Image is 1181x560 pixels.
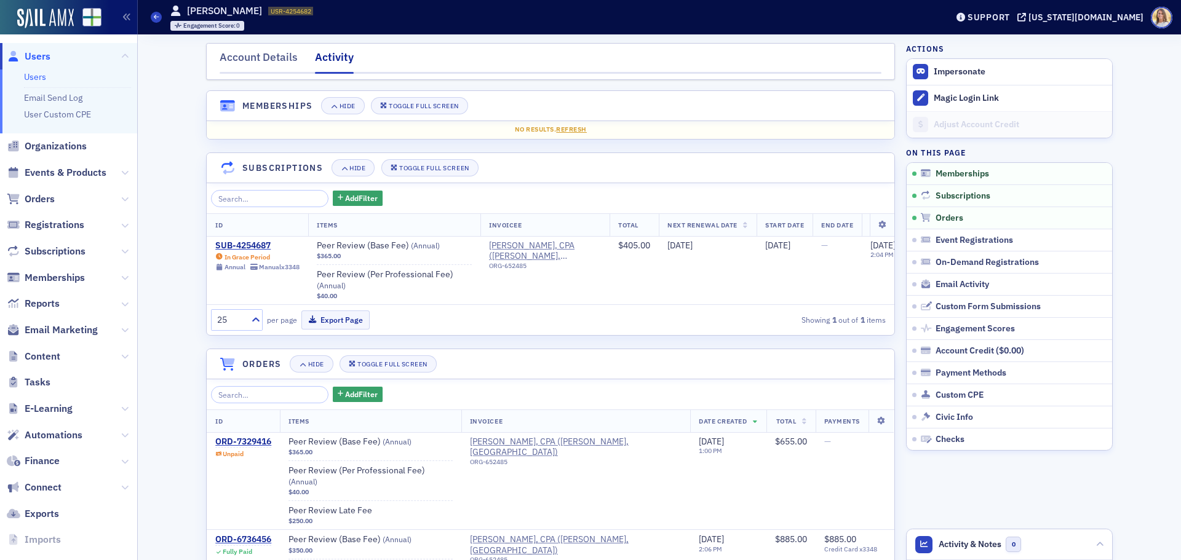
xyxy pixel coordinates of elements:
span: Invoicee [489,221,522,229]
div: Account Credit ( ) [936,345,1024,357]
h4: Memberships [242,100,312,112]
div: Hide [308,361,324,368]
button: Impersonate [934,66,985,77]
span: Subscriptions [936,191,990,202]
a: Content [7,350,60,363]
a: Memberships [7,271,85,285]
a: Exports [7,507,59,521]
span: 0 [1006,537,1021,552]
span: Peer Review (Per Professional Fee) [317,269,472,291]
span: Activity & Notes [939,538,1001,551]
h4: Orders [242,358,281,371]
time: 1:00 PM [699,446,722,455]
span: Peer Review (Per Professional Fee) [288,465,453,487]
a: Automations [7,428,82,442]
span: Refresh [556,125,587,133]
div: Hide [340,103,356,109]
span: Profile [1151,7,1172,28]
a: ORD-7329416 [215,436,271,448]
span: Payments [824,417,860,425]
a: ORD-6736456 [215,534,271,545]
div: In Grace Period [225,253,270,261]
button: Toggle Full Screen [340,355,437,373]
a: [PERSON_NAME], CPA ([PERSON_NAME], [GEOGRAPHIC_DATA]) [470,534,682,556]
input: Search… [211,386,328,403]
div: Toggle Full Screen [399,165,469,172]
div: Engagement Score: 0 [170,21,245,31]
span: Add Filter [345,192,378,203]
strong: 1 [830,314,838,325]
button: [US_STATE][DOMAIN_NAME] [1017,13,1148,22]
span: [DATE] [699,436,724,447]
span: Subscriptions [25,245,85,258]
img: SailAMX [82,8,101,27]
button: Magic Login Link [907,85,1112,111]
button: Hide [290,355,333,373]
button: AddFilter [333,191,383,206]
a: Registrations [7,218,84,232]
a: Reports [7,297,60,310]
a: [PERSON_NAME], CPA ([PERSON_NAME], [GEOGRAPHIC_DATA]) [470,436,682,458]
span: ( Annual ) [317,280,346,290]
a: Email Marketing [7,323,98,337]
div: [US_STATE][DOMAIN_NAME] [1028,12,1143,23]
span: [DATE] [667,240,693,251]
button: Toggle Full Screen [381,159,479,176]
strong: 1 [858,314,867,325]
div: Support [968,12,1010,23]
span: Rhonda Shirazi, CPA (Semmes, AL) [489,240,601,262]
div: 25 [217,314,244,326]
span: E-Learning [25,402,73,416]
span: Payment Methods [936,368,1006,379]
span: Credit Card x3348 [824,545,886,553]
span: — [821,240,828,251]
a: Email Send Log [24,92,82,103]
a: Adjust Account Credit [907,111,1112,138]
span: Reports [25,297,60,310]
span: Email Marketing [25,323,98,337]
span: Add Filter [345,388,378,400]
span: — [824,436,831,447]
span: Tasks [25,376,50,389]
span: [DATE] [870,240,896,251]
span: $350.00 [288,546,312,554]
span: Event Registrations [936,235,1013,246]
span: $250.00 [288,517,312,525]
div: 0 [183,23,241,30]
span: Peer Review (Base Fee) [288,534,443,545]
button: Export Page [301,310,370,329]
span: ID [215,221,223,229]
h1: [PERSON_NAME] [187,4,262,18]
span: Memberships [936,168,989,179]
span: End Date [821,221,853,229]
div: ORG-652485 [470,458,682,470]
span: Content [25,350,60,363]
a: Connect [7,481,62,494]
h4: Subscriptions [242,162,323,175]
span: Checks [936,434,964,445]
span: Custom Form Submissions [936,301,1041,312]
a: Users [24,71,46,82]
span: $885.00 [775,534,807,545]
a: User Custom CPE [24,109,91,120]
div: Toggle Full Screen [389,103,458,109]
time: 2:06 PM [699,545,722,553]
div: Magic Login Link [934,93,1106,104]
span: Engagement Scores [936,323,1015,334]
a: Organizations [7,140,87,153]
div: No results. [215,125,886,135]
div: ORG-652485 [489,262,601,274]
span: Civic Info [936,412,973,423]
img: SailAMX [17,9,74,28]
span: [DATE] [765,240,790,251]
span: Organizations [25,140,87,153]
a: SUB-4254687 [215,240,300,251]
span: $365.00 [288,448,312,456]
span: Custom CPE [936,390,984,401]
span: Total [618,221,638,229]
span: Users [25,50,50,63]
span: $40.00 [288,488,309,496]
div: Hide [349,165,365,172]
